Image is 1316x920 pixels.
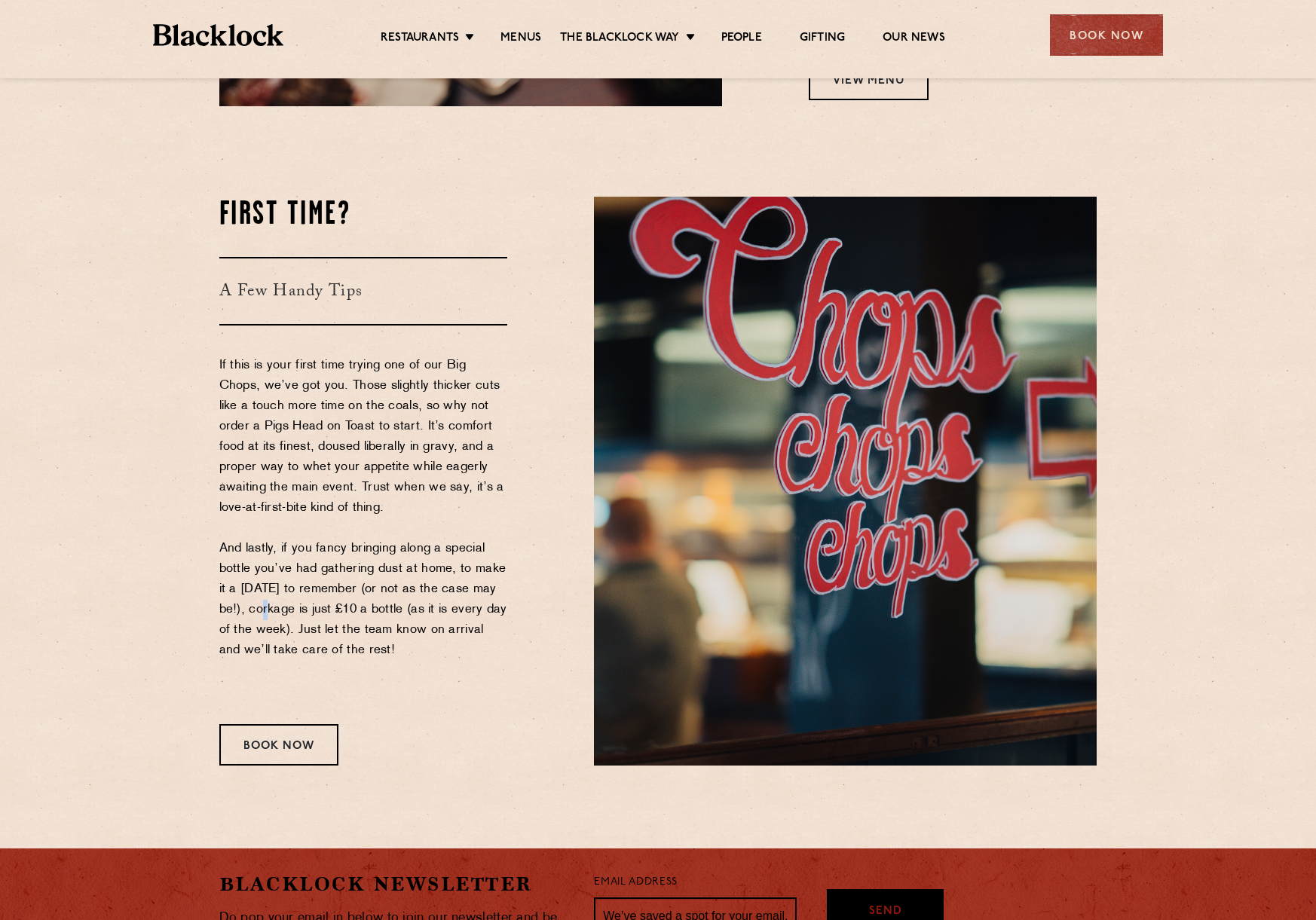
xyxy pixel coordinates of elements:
a: View Menu [809,59,929,100]
div: Book Now [219,724,338,766]
label: Email Address [594,874,677,891]
img: Jun24-BLSummer-02924.jpg [594,197,1097,766]
a: Menus [500,31,541,47]
a: People [721,31,762,47]
a: Restaurants [381,31,459,47]
h2: Blacklock Newsletter [219,871,572,897]
h2: First Time? [219,197,508,234]
a: Our News [883,31,945,47]
h3: A Few Handy Tips [219,257,508,326]
a: Gifting [800,31,845,47]
img: BL_Textured_Logo-footer-cropped.svg [153,24,283,46]
div: Book Now [1050,14,1163,56]
p: If this is your first time trying one of our Big Chops, we’ve got you. Those slightly thicker cut... [219,356,508,701]
a: The Blacklock Way [560,31,679,47]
